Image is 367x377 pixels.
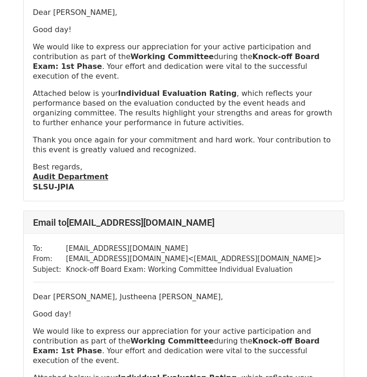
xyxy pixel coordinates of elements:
p: Attached below is your , which reflects your performance based on the evaluation conducted by the... [33,88,334,128]
td: Knock-off Board Exam: Working Committee Individual Evaluation [66,264,322,275]
iframe: Chat Widget [320,332,367,377]
p: Good day! [33,309,334,318]
strong: Knock-off Board Exam: 1st Phase [33,336,320,355]
strong: Individual Evaluation Rating [118,89,237,98]
h4: Email to [EMAIL_ADDRESS][DOMAIN_NAME] [33,216,334,228]
p: Best regards, [33,162,334,191]
td: From: [33,253,66,264]
p: Good day! [33,25,334,34]
u: Audit Department [33,172,108,181]
p: We would like to express our appreciation for your active participation and contribution as part ... [33,42,334,81]
p: Dear [PERSON_NAME], Justheena [PERSON_NAME], [33,291,334,301]
strong: Working Committee [130,336,214,345]
td: [EMAIL_ADDRESS][DOMAIN_NAME] [66,243,322,254]
strong: Working Committee [130,52,214,61]
strong: Knock-off Board Exam: 1st Phase [33,52,320,71]
td: [EMAIL_ADDRESS][DOMAIN_NAME] < [EMAIL_ADDRESS][DOMAIN_NAME] > [66,253,322,264]
td: To: [33,243,66,254]
p: Dear [PERSON_NAME], [33,7,334,17]
p: Thank you once again for your commitment and hard work. Your contribution to this event is greatl... [33,135,334,155]
td: Subject: [33,264,66,275]
p: We would like to express our appreciation for your active participation and contribution as part ... [33,326,334,365]
b: SLSU-JPIA [33,182,74,191]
